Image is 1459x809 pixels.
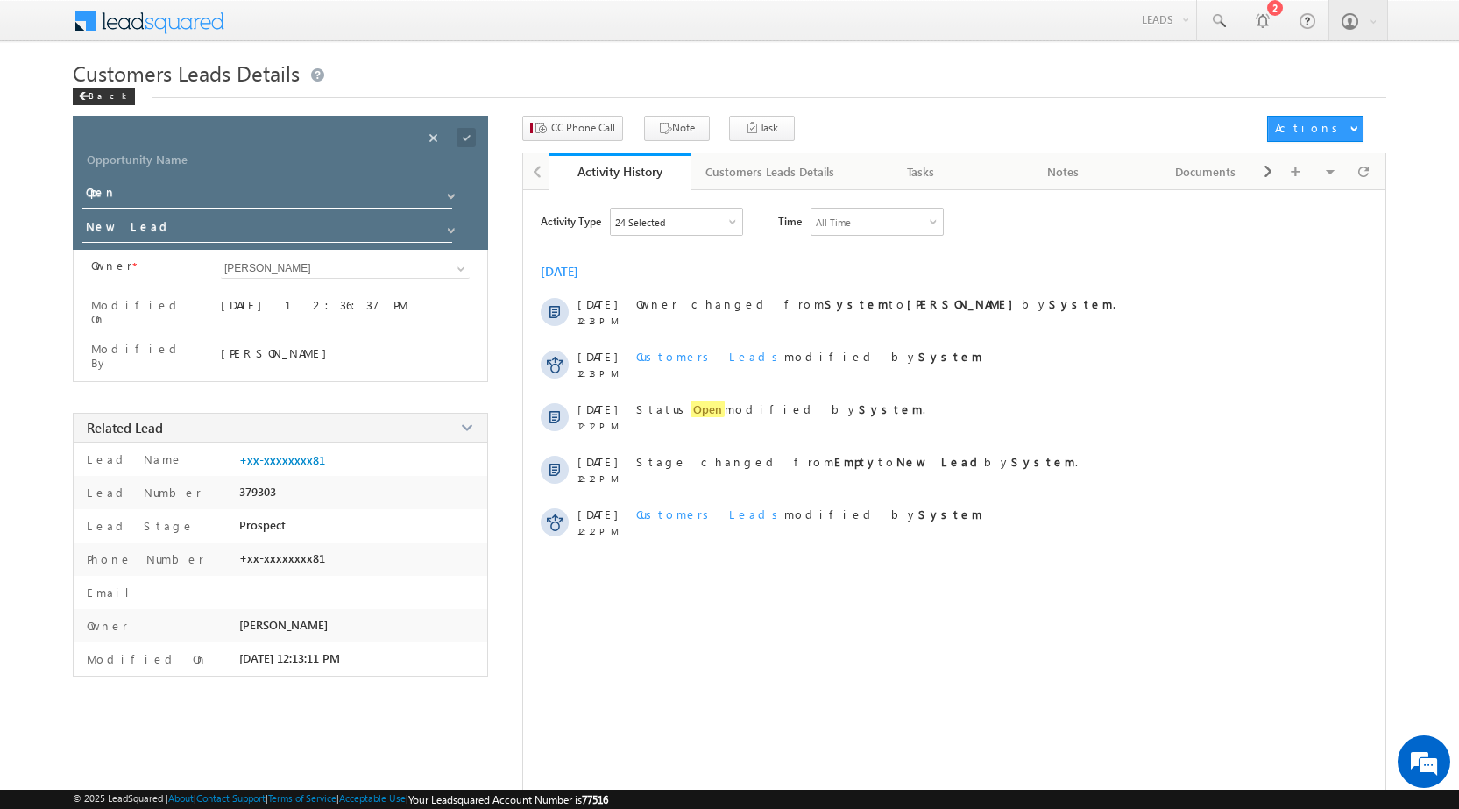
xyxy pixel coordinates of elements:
span: [DATE] [577,454,617,469]
button: Note [644,116,710,141]
a: Documents [1135,153,1278,190]
span: [DATE] [577,349,617,364]
span: © 2025 LeadSquared | | | | | [73,792,608,806]
span: [DATE] [577,401,617,416]
a: Show All Items [448,260,470,278]
input: Type to Search [221,259,470,279]
span: Related Lead [87,419,163,436]
a: Activity History [549,153,691,190]
span: modified by [636,349,982,364]
span: Status modified by . [636,401,925,417]
strong: System [918,507,982,522]
button: Actions [1267,116,1363,142]
div: Tasks [864,161,977,182]
span: 77516 [582,793,608,806]
span: [DATE] [577,507,617,522]
span: 12:12 PM [577,473,630,484]
a: Notes [993,153,1136,190]
strong: System [859,401,923,416]
a: Customers Leads Details [691,153,850,190]
span: Activity Type [541,208,601,234]
div: Actions [1275,120,1344,136]
label: Owner [91,259,132,273]
label: Email [82,585,143,600]
span: Customers Leads [636,507,784,522]
span: Your Leadsquared Account Number is [408,793,608,806]
span: Stage changed from to by . [636,454,1078,469]
span: Prospect [239,518,286,532]
span: 379303 [239,485,276,499]
label: Phone Number [82,551,204,566]
a: Contact Support [196,792,266,804]
strong: System [825,296,889,311]
span: Time [778,208,802,234]
span: Customers Leads [636,349,784,364]
div: Back [73,88,135,105]
span: [DATE] 12:13:11 PM [239,651,340,665]
label: Modified On [82,651,208,666]
div: Activity History [562,163,678,180]
div: Customers Leads Details [705,161,834,182]
label: Lead Number [82,485,202,500]
a: Terms of Service [268,792,336,804]
span: Customers Leads Details [73,59,300,87]
div: All Time [816,216,851,228]
input: Opportunity Name Opportunity Name [83,150,456,174]
div: Documents [1149,161,1262,182]
strong: System [1011,454,1075,469]
strong: System [918,349,982,364]
span: +xx-xxxxxxxx81 [239,551,325,565]
button: Task [729,116,795,141]
label: Lead Name [82,451,183,466]
div: 24 Selected [615,216,665,228]
label: Modified By [91,342,199,370]
label: Modified On [91,298,199,326]
button: CC Phone Call [522,116,623,141]
div: [DATE] 12:36:37 PM [221,297,470,322]
div: [DATE] [541,263,598,280]
input: Stage [82,216,452,243]
a: +xx-xxxxxxxx81 [239,453,325,467]
a: About [168,792,194,804]
a: Acceptable Use [339,792,406,804]
span: [PERSON_NAME] [239,618,328,632]
strong: [PERSON_NAME] [907,296,1022,311]
span: CC Phone Call [551,120,615,136]
span: 12:12 PM [577,421,630,431]
a: Show All Items [438,183,460,201]
span: [DATE] [577,296,617,311]
div: Owner Changed,Status Changed,Stage Changed,Source Changed,Notes & 19 more.. [611,209,742,235]
span: 12:13 PM [577,368,630,379]
span: 12:13 PM [577,316,630,326]
div: Notes [1007,161,1120,182]
span: 12:12 PM [577,526,630,536]
strong: Empty [834,454,878,469]
strong: New Lead [896,454,984,469]
span: modified by [636,507,982,522]
label: Owner [82,618,128,633]
span: Open [691,401,725,417]
a: Tasks [850,153,993,190]
input: Status [82,181,452,209]
strong: System [1049,296,1113,311]
span: Owner changed from to by . [636,296,1115,311]
a: Show All Items [438,217,460,235]
label: Lead Stage [82,518,195,533]
div: [PERSON_NAME] [221,345,470,360]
